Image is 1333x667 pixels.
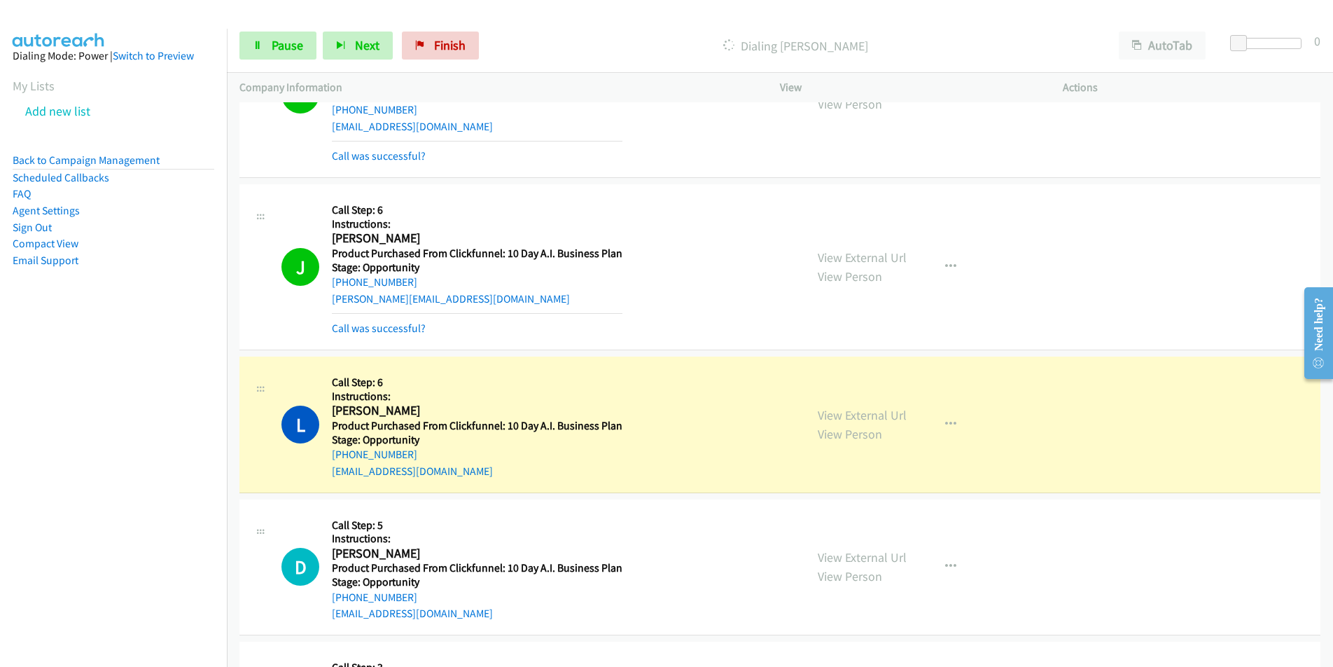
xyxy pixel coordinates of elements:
a: Email Support [13,254,78,267]
a: [PHONE_NUMBER] [332,591,417,604]
iframe: Resource Center [1292,277,1333,389]
button: Next [323,32,393,60]
a: [PHONE_NUMBER] [332,103,417,116]
a: Finish [402,32,479,60]
a: [PERSON_NAME][EMAIL_ADDRESS][DOMAIN_NAME] [332,292,570,305]
h1: L [281,406,319,443]
span: Finish [434,37,466,53]
p: Company Information [239,79,755,96]
a: View External Url [818,549,907,565]
button: AutoTab [1119,32,1206,60]
a: Agent Settings [13,204,80,217]
h1: J [281,248,319,286]
a: View Person [818,268,882,284]
h5: Instructions: [332,532,622,546]
h5: Product Purchased From Clickfunnel: 10 Day A.I. Business Plan [332,247,622,261]
p: View [780,79,1038,96]
a: Sign Out [13,221,52,234]
h5: Call Step: 5 [332,518,622,532]
a: Scheduled Callbacks [13,171,109,184]
h5: Product Purchased From Clickfunnel: 10 Day A.I. Business Plan [332,561,622,575]
a: [EMAIL_ADDRESS][DOMAIN_NAME] [332,120,493,133]
span: Pause [272,37,303,53]
h5: Stage: Opportunity [332,261,622,275]
a: Add new list [25,103,90,119]
h5: Instructions: [332,217,622,231]
h1: D [281,548,319,586]
span: Next [355,37,379,53]
a: Compact View [13,237,78,250]
h5: Call Step: 6 [332,203,622,217]
h2: [PERSON_NAME] [332,546,617,562]
a: Back to Campaign Management [13,153,160,167]
a: [PHONE_NUMBER] [332,275,417,289]
h5: Call Step: 6 [332,376,622,390]
h2: [PERSON_NAME] [332,403,617,419]
div: Delay between calls (in seconds) [1237,38,1301,49]
h5: Stage: Opportunity [332,575,622,589]
a: My Lists [13,78,55,94]
a: FAQ [13,187,31,200]
a: [PHONE_NUMBER] [332,448,417,461]
a: View Person [818,96,882,112]
h5: Instructions: [332,390,622,404]
p: Actions [1063,79,1320,96]
p: Dialing [PERSON_NAME] [498,36,1094,55]
a: Pause [239,32,316,60]
h5: Product Purchased From Clickfunnel: 10 Day A.I. Business Plan [332,419,622,433]
a: Switch to Preview [113,49,194,62]
div: Dialing Mode: Power | [13,48,214,64]
a: [EMAIL_ADDRESS][DOMAIN_NAME] [332,607,493,620]
h5: Stage: Opportunity [332,433,622,447]
a: View Person [818,426,882,442]
a: Call was successful? [332,322,426,335]
a: View External Url [818,407,907,423]
a: View External Url [818,249,907,266]
a: [EMAIL_ADDRESS][DOMAIN_NAME] [332,465,493,478]
div: The call is yet to be attempted [281,548,319,586]
div: 0 [1314,32,1320,50]
h2: [PERSON_NAME] [332,231,617,247]
a: Call was successful? [332,149,426,163]
a: View Person [818,568,882,584]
